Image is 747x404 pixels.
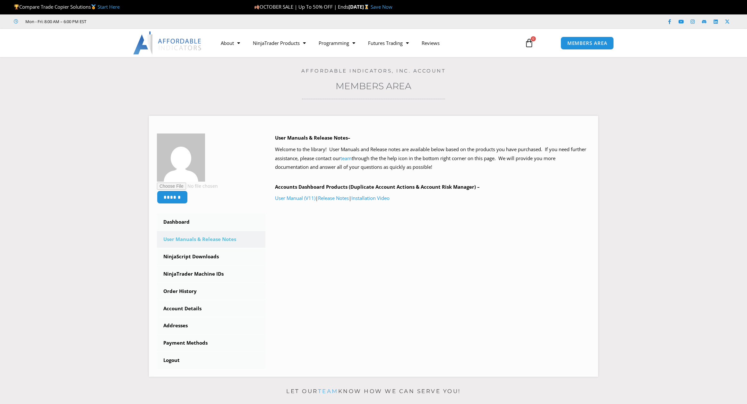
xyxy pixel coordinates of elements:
[157,231,265,248] a: User Manuals & Release Notes
[312,36,362,50] a: Programming
[254,4,348,10] span: OCTOBER SALE | Up To 50% OFF | Ends
[336,81,411,91] a: Members Area
[415,36,446,50] a: Reviews
[275,194,590,203] p: | |
[515,34,543,52] a: 0
[301,68,446,74] a: Affordable Indicators, Inc. Account
[275,134,350,141] b: User Manuals & Release Notes–
[214,36,517,50] nav: Menu
[371,4,392,10] a: Save Now
[157,352,265,369] a: Logout
[157,266,265,282] a: NinjaTrader Machine IDs
[133,31,202,55] img: LogoAI | Affordable Indicators – NinjaTrader
[14,4,19,9] img: 🏆
[157,283,265,300] a: Order History
[157,317,265,334] a: Addresses
[157,133,205,182] img: 52d700121ddf1830de01d7480dd92898ff239c464ffb90bb83fc835b89d70987
[95,18,192,25] iframe: Customer reviews powered by Trustpilot
[318,195,349,201] a: Release Notes
[157,214,265,369] nav: Account pages
[275,195,315,201] a: User Manual (V11)
[275,145,590,172] p: Welcome to the library! User Manuals and Release notes are available below based on the products ...
[149,386,598,397] p: Let our know how we can serve you!
[362,36,415,50] a: Futures Trading
[351,195,390,201] a: Installation Video
[567,41,607,46] span: MEMBERS AREA
[157,300,265,317] a: Account Details
[561,37,614,50] a: MEMBERS AREA
[275,184,480,190] b: Accounts Dashboard Products (Duplicate Account Actions & Account Risk Manager) –
[531,36,536,41] span: 0
[98,4,120,10] a: Start Here
[254,4,259,9] img: 🍂
[14,4,120,10] span: Compare Trade Copier Solutions
[246,36,312,50] a: NinjaTrader Products
[214,36,246,50] a: About
[340,155,352,161] a: team
[318,388,338,394] a: team
[24,18,86,25] span: Mon - Fri: 8:00 AM – 6:00 PM EST
[91,4,96,9] img: 🥇
[157,335,265,351] a: Payment Methods
[157,248,265,265] a: NinjaScript Downloads
[157,214,265,230] a: Dashboard
[364,4,369,9] img: ⌛
[348,4,371,10] strong: [DATE]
